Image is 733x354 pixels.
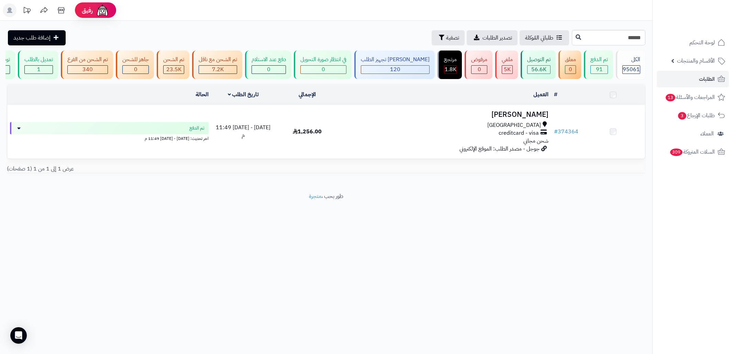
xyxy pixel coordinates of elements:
[164,66,184,74] div: 23482
[322,65,325,74] span: 0
[134,65,137,74] span: 0
[657,144,729,160] a: السلات المتروكة309
[520,30,569,45] a: طلباتي المُوكلة
[478,65,481,74] span: 0
[471,66,487,74] div: 0
[212,65,224,74] span: 7.2K
[665,92,715,102] span: المراجعات والأسئلة
[591,66,608,74] div: 91
[699,74,715,84] span: الطلبات
[436,51,463,79] a: مرتجع 1.8K
[342,111,548,119] h3: [PERSON_NAME]
[523,137,548,145] span: شحن مجاني
[527,66,550,74] div: 56628
[554,128,578,136] a: #374364
[494,51,519,79] a: ملغي 5K
[666,94,675,101] span: 13
[657,107,729,124] a: طلبات الإرجاع3
[533,90,548,99] a: العميل
[309,192,321,200] a: متجرة
[2,165,326,173] div: عرض 1 إلى 1 من 1 (1 صفحات)
[445,65,456,74] span: 1.8K
[446,34,459,42] span: تصفية
[614,51,647,79] a: الكل95061
[471,56,487,64] div: مرفوض
[657,34,729,51] a: لوحة التحكم
[678,112,686,120] span: 3
[24,56,53,64] div: تعديل بالطلب
[361,56,430,64] div: [PERSON_NAME] تجهيز الطلب
[487,121,541,129] span: [GEOGRAPHIC_DATA]
[531,65,546,74] span: 56.6K
[502,66,512,74] div: 4975
[13,34,51,42] span: إضافة طلب جديد
[252,66,286,74] div: 0
[293,128,322,136] span: 1,256.00
[444,66,456,74] div: 1811
[657,89,729,106] a: المراجعات والأسئلة13
[114,51,155,79] a: جاهز للشحن 0
[467,30,518,45] a: تصدير الطلبات
[59,51,114,79] a: تم الشحن من الفرع 340
[557,51,582,79] a: معلق 0
[657,125,729,142] a: العملاء
[189,125,204,132] span: تم الدفع
[25,66,53,74] div: 1
[504,65,511,74] span: 5K
[267,65,270,74] span: 0
[199,66,237,74] div: 7223
[67,56,108,64] div: تم الشحن من الفرع
[37,65,41,74] span: 1
[96,3,109,17] img: ai-face.png
[353,51,436,79] a: [PERSON_NAME] تجهيز الطلب 120
[292,51,353,79] a: في انتظار صورة التحويل 0
[390,65,400,74] span: 120
[191,51,244,79] a: تم الشحن مع ناقل 7.2K
[463,51,494,79] a: مرفوض 0
[123,66,148,74] div: 0
[155,51,191,79] a: تم الشحن 23.5K
[700,129,714,139] span: العملاء
[569,65,572,74] span: 0
[590,56,608,64] div: تم الدفع
[361,66,429,74] div: 120
[519,51,557,79] a: تم التوصيل 56.6K
[10,134,209,142] div: اخر تحديث: [DATE] - [DATE] 11:49 م
[432,30,465,45] button: تصفية
[677,56,715,66] span: الأقسام والمنتجات
[582,51,614,79] a: تم الدفع 91
[216,123,270,140] span: [DATE] - [DATE] 11:49 م
[502,56,513,64] div: ملغي
[622,56,640,64] div: الكل
[596,65,603,74] span: 91
[527,56,551,64] div: تم التوصيل
[444,56,457,64] div: مرتجع
[525,34,553,42] span: طلباتي المُوكلة
[565,66,576,74] div: 0
[623,65,640,74] span: 95061
[670,148,682,156] span: 309
[459,145,540,153] span: جوجل - مصدر الطلب: الموقع الإلكتروني
[16,51,59,79] a: تعديل بالطلب 1
[689,38,715,47] span: لوحة التحكم
[82,6,93,14] span: رفيق
[499,129,539,137] span: creditcard - visa
[82,65,93,74] span: 340
[166,65,181,74] span: 23.5K
[300,56,346,64] div: في انتظار صورة التحويل
[163,56,184,64] div: تم الشحن
[244,51,292,79] a: دفع عند الاستلام 0
[657,71,729,87] a: الطلبات
[196,90,209,99] a: الحالة
[8,30,66,45] a: إضافة طلب جديد
[677,111,715,120] span: طلبات الإرجاع
[228,90,259,99] a: تاريخ الطلب
[68,66,108,74] div: 340
[565,56,576,64] div: معلق
[299,90,316,99] a: الإجمالي
[554,90,557,99] a: #
[199,56,237,64] div: تم الشحن مع ناقل
[252,56,286,64] div: دفع عند الاستلام
[18,3,35,19] a: تحديثات المنصة
[482,34,512,42] span: تصدير الطلبات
